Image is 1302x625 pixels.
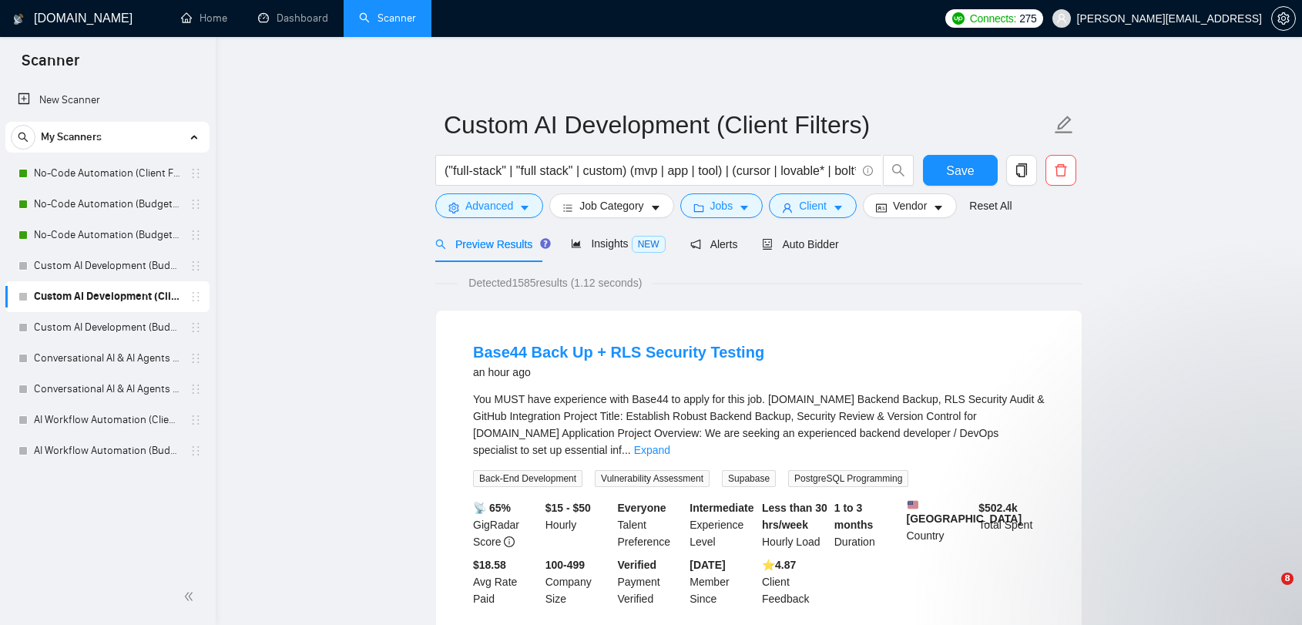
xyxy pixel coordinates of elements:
b: Everyone [618,502,666,514]
span: holder [190,321,202,334]
input: Scanner name... [444,106,1051,144]
img: 🇺🇸 [908,499,918,510]
img: logo [13,7,24,32]
input: Search Freelance Jobs... [445,161,856,180]
button: Save [923,155,998,186]
a: dashboardDashboard [258,12,328,25]
span: caret-down [833,202,844,213]
span: caret-down [650,202,661,213]
a: searchScanner [359,12,416,25]
b: 100-499 [545,559,585,571]
span: search [884,163,913,177]
span: My Scanners [41,122,102,153]
span: caret-down [519,202,530,213]
a: AI Workflow Automation (Budget Filters) [34,435,180,466]
span: search [12,132,35,143]
b: Verified [618,559,657,571]
span: NEW [632,236,666,253]
div: Company Size [542,556,615,607]
span: Client [799,197,827,214]
b: [DATE] [690,559,725,571]
span: area-chart [571,238,582,249]
div: Avg Rate Paid [470,556,542,607]
b: Less than 30 hrs/week [762,502,827,531]
div: Tooltip anchor [539,237,552,250]
b: ⭐️ 4.87 [762,559,796,571]
button: idcardVendorcaret-down [863,193,957,218]
span: Jobs [710,197,733,214]
div: Talent Preference [615,499,687,550]
div: Hourly Load [759,499,831,550]
span: robot [762,239,773,250]
span: caret-down [739,202,750,213]
span: holder [190,383,202,395]
div: Hourly [542,499,615,550]
a: setting [1271,12,1296,25]
b: Intermediate [690,502,753,514]
span: 275 [1019,10,1036,27]
button: userClientcaret-down [769,193,857,218]
span: caret-down [933,202,944,213]
span: holder [190,167,202,180]
span: Vulnerability Assessment [595,470,710,487]
button: delete [1045,155,1076,186]
button: copy [1006,155,1037,186]
button: search [883,155,914,186]
a: Custom AI Development (Client Filters) [34,281,180,312]
span: Preview Results [435,238,546,250]
li: New Scanner [5,85,210,116]
li: My Scanners [5,122,210,466]
div: Client Feedback [759,556,831,607]
button: settingAdvancedcaret-down [435,193,543,218]
div: Member Since [686,556,759,607]
span: PostgreSQL Programming [788,470,908,487]
span: holder [190,445,202,457]
button: setting [1271,6,1296,31]
span: setting [448,202,459,213]
span: notification [690,239,701,250]
span: holder [190,260,202,272]
span: ... [622,444,631,456]
a: No-Code Automation (Client Filters) [34,158,180,189]
a: No-Code Automation (Budget Filters W4, Aug) [34,220,180,250]
button: search [11,125,35,150]
div: Duration [831,499,904,550]
span: Insights [571,237,665,250]
span: Vendor [893,197,927,214]
span: Save [946,161,974,180]
span: double-left [183,589,199,604]
b: $15 - $50 [545,502,591,514]
span: info-circle [504,536,515,547]
a: homeHome [181,12,227,25]
span: edit [1054,115,1074,135]
b: 1 to 3 months [834,502,874,531]
span: copy [1007,163,1036,177]
a: No-Code Automation (Budget Filters) [34,189,180,220]
a: Expand [634,444,670,456]
button: folderJobscaret-down [680,193,763,218]
a: Custom AI Development (Budget Filters) [34,312,180,343]
span: 8 [1281,573,1294,585]
a: Base44 Back Up + RLS Security Testing [473,344,764,361]
span: Job Category [579,197,643,214]
span: holder [190,198,202,210]
button: barsJob Categorycaret-down [549,193,673,218]
span: holder [190,229,202,241]
a: Conversational AI & AI Agents (Client Filters) [34,343,180,374]
a: Conversational AI & AI Agents (Budget Filters) [34,374,180,405]
b: [GEOGRAPHIC_DATA] [907,499,1022,525]
span: idcard [876,202,887,213]
a: New Scanner [18,85,197,116]
b: $ 502.4k [978,502,1018,514]
span: Detected 1585 results (1.12 seconds) [458,274,653,291]
div: You MUST have experience with Base44 to apply for this job. [DOMAIN_NAME] Backend Backup, RLS Sec... [473,391,1045,459]
span: user [782,202,793,213]
div: Total Spent [975,499,1048,550]
span: info-circle [863,166,873,176]
b: $18.58 [473,559,506,571]
span: holder [190,291,202,303]
span: folder [693,202,704,213]
span: Auto Bidder [762,238,838,250]
div: Experience Level [686,499,759,550]
a: Reset All [969,197,1012,214]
